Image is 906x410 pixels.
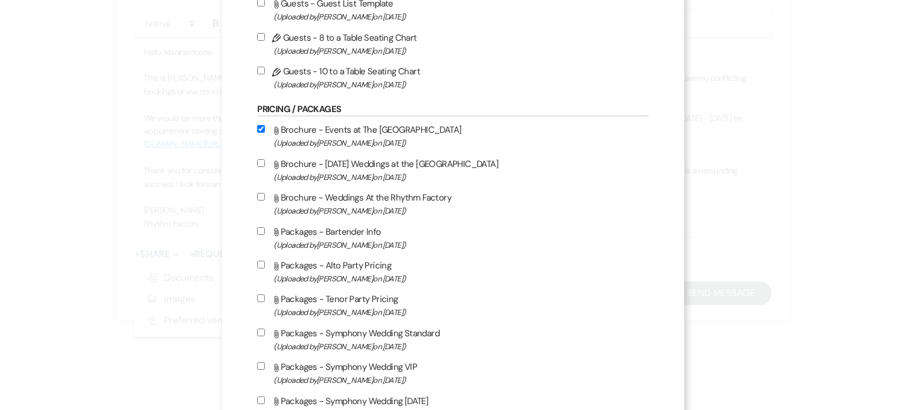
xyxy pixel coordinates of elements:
[257,67,265,74] input: Guests - 10 to a Table Seating Chart(Uploaded by[PERSON_NAME]on [DATE])
[257,103,648,116] h6: Pricing / Packages
[257,30,648,58] label: Guests - 8 to a Table Seating Chart
[257,193,265,201] input: Brochure - Weddings At the Rhythm Factory(Uploaded by[PERSON_NAME]on [DATE])
[257,224,648,252] label: Packages - Bartender Info
[257,227,265,235] input: Packages - Bartender Info(Uploaded by[PERSON_NAME]on [DATE])
[257,159,265,167] input: Brochure - [DATE] Weddings at the [GEOGRAPHIC_DATA](Uploaded by[PERSON_NAME]on [DATE])
[257,362,265,370] input: Packages - Symphony Wedding VIP(Uploaded by[PERSON_NAME]on [DATE])
[274,44,648,58] span: (Uploaded by [PERSON_NAME] on [DATE] )
[257,291,648,319] label: Packages - Tenor Party Pricing
[274,136,648,150] span: (Uploaded by [PERSON_NAME] on [DATE] )
[274,238,648,252] span: (Uploaded by [PERSON_NAME] on [DATE] )
[274,306,648,319] span: (Uploaded by [PERSON_NAME] on [DATE] )
[274,170,648,184] span: (Uploaded by [PERSON_NAME] on [DATE] )
[274,373,648,387] span: (Uploaded by [PERSON_NAME] on [DATE] )
[274,10,648,24] span: (Uploaded by [PERSON_NAME] on [DATE] )
[257,326,648,353] label: Packages - Symphony Wedding Standard
[257,359,648,387] label: Packages - Symphony Wedding VIP
[257,294,265,302] input: Packages - Tenor Party Pricing(Uploaded by[PERSON_NAME]on [DATE])
[257,33,265,41] input: Guests - 8 to a Table Seating Chart(Uploaded by[PERSON_NAME]on [DATE])
[257,190,648,218] label: Brochure - Weddings At the Rhythm Factory
[257,258,648,286] label: Packages - Alto Party Pricing
[274,272,648,286] span: (Uploaded by [PERSON_NAME] on [DATE] )
[274,78,648,91] span: (Uploaded by [PERSON_NAME] on [DATE] )
[274,340,648,353] span: (Uploaded by [PERSON_NAME] on [DATE] )
[257,329,265,336] input: Packages - Symphony Wedding Standard(Uploaded by[PERSON_NAME]on [DATE])
[257,156,648,184] label: Brochure - [DATE] Weddings at the [GEOGRAPHIC_DATA]
[257,396,265,404] input: Packages - Symphony Wedding [DATE](Uploaded by[PERSON_NAME]on [DATE])
[257,122,648,150] label: Brochure - Events at The [GEOGRAPHIC_DATA]
[257,125,265,133] input: Brochure - Events at The [GEOGRAPHIC_DATA](Uploaded by[PERSON_NAME]on [DATE])
[257,64,648,91] label: Guests - 10 to a Table Seating Chart
[257,261,265,268] input: Packages - Alto Party Pricing(Uploaded by[PERSON_NAME]on [DATE])
[274,204,648,218] span: (Uploaded by [PERSON_NAME] on [DATE] )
